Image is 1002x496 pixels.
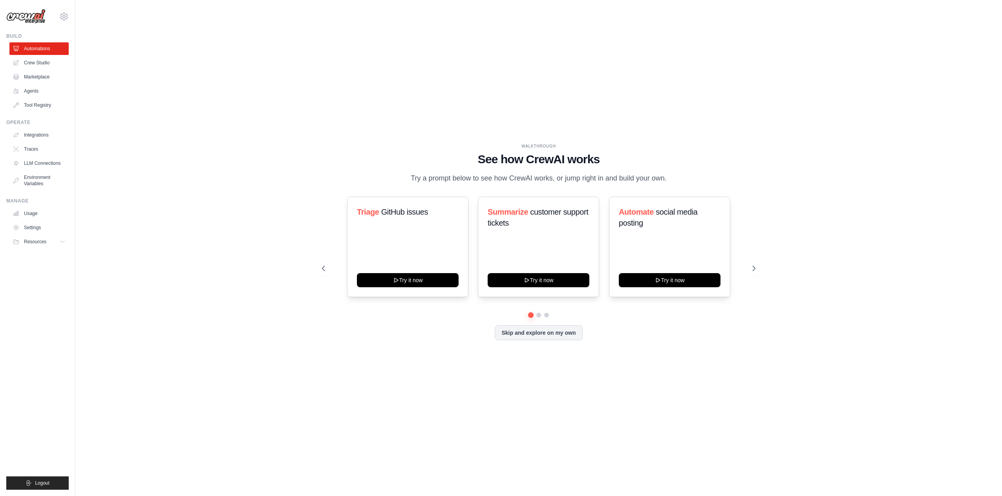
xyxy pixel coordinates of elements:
a: Crew Studio [9,57,69,69]
div: WALKTHROUGH [322,143,755,149]
span: Triage [357,208,379,216]
a: Tool Registry [9,99,69,111]
a: Automations [9,42,69,55]
h1: See how CrewAI works [322,152,755,166]
button: Try it now [619,273,720,287]
div: Build [6,33,69,39]
a: Integrations [9,129,69,141]
a: Marketplace [9,71,69,83]
a: Traces [9,143,69,155]
a: Agents [9,85,69,97]
span: Summarize [488,208,528,216]
button: Try it now [357,273,459,287]
button: Logout [6,476,69,490]
button: Skip and explore on my own [495,325,582,340]
span: social media posting [619,208,698,227]
span: Automate [619,208,654,216]
a: Environment Variables [9,171,69,190]
div: Operate [6,119,69,126]
a: LLM Connections [9,157,69,170]
img: Logo [6,9,46,24]
div: Manage [6,198,69,204]
button: Resources [9,235,69,248]
p: Try a prompt below to see how CrewAI works, or jump right in and build your own. [407,173,671,184]
button: Try it now [488,273,589,287]
a: Settings [9,221,69,234]
span: Logout [35,480,49,486]
span: Resources [24,239,46,245]
a: Usage [9,207,69,220]
span: customer support tickets [488,208,588,227]
span: GitHub issues [381,208,428,216]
